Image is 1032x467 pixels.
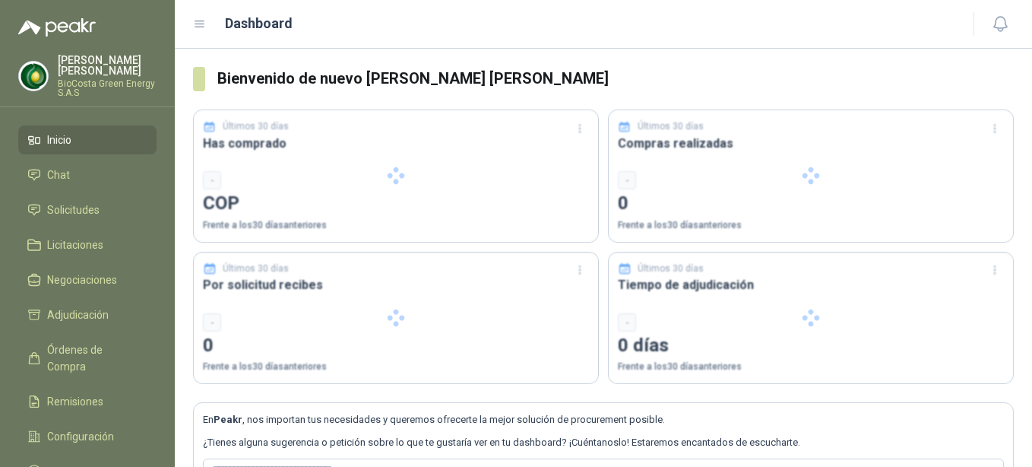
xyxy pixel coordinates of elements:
[18,195,157,224] a: Solicitudes
[18,230,157,259] a: Licitaciones
[47,272,117,288] span: Negociaciones
[225,13,293,34] h1: Dashboard
[58,55,157,76] p: [PERSON_NAME] [PERSON_NAME]
[18,422,157,451] a: Configuración
[18,335,157,381] a: Órdenes de Compra
[47,167,70,183] span: Chat
[47,307,109,323] span: Adjudicación
[203,435,1004,450] p: ¿Tienes alguna sugerencia o petición sobre lo que te gustaría ver en tu dashboard? ¡Cuéntanoslo! ...
[18,387,157,416] a: Remisiones
[217,67,1014,91] h3: Bienvenido de nuevo [PERSON_NAME] [PERSON_NAME]
[58,79,157,97] p: BioCosta Green Energy S.A.S
[214,414,242,425] b: Peakr
[203,412,1004,427] p: En , nos importan tus necesidades y queremos ofrecerte la mejor solución de procurement posible.
[47,132,71,148] span: Inicio
[19,62,48,91] img: Company Logo
[18,265,157,294] a: Negociaciones
[47,202,100,218] span: Solicitudes
[18,125,157,154] a: Inicio
[47,393,103,410] span: Remisiones
[47,342,142,375] span: Órdenes de Compra
[47,237,103,253] span: Licitaciones
[47,428,114,445] span: Configuración
[18,18,96,37] img: Logo peakr
[18,160,157,189] a: Chat
[18,300,157,329] a: Adjudicación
